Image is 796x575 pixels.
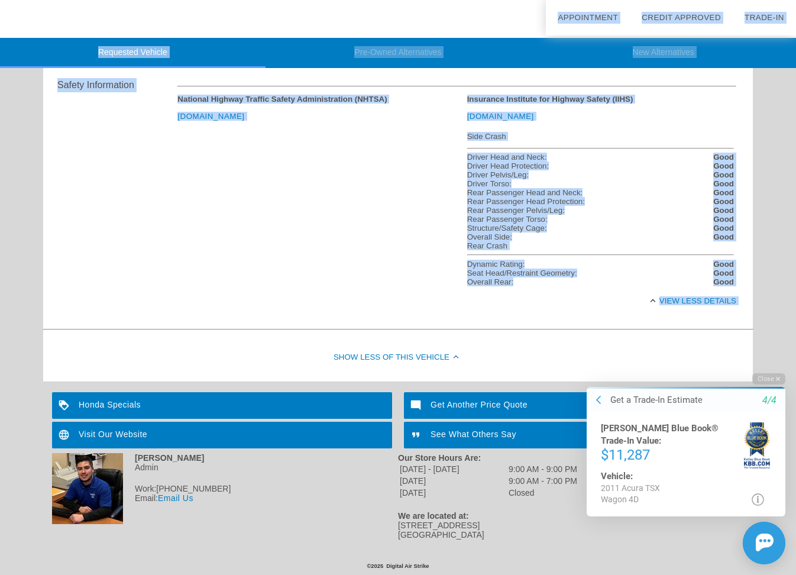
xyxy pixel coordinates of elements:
[52,392,392,419] a: Honda Specials
[52,484,398,493] div: Work:
[508,476,578,486] td: 9:00 AM - 7:00 PM
[52,422,79,448] img: ic_language_white_24dp_2x.png
[562,364,796,575] iframe: Chat Assistance
[398,521,744,540] div: [STREET_ADDRESS] [GEOGRAPHIC_DATA]
[713,170,734,179] strong: Good
[467,232,512,241] div: Overall Side:
[713,224,734,232] strong: Good
[467,153,547,161] div: Driver Head and Neck:
[713,206,734,215] strong: Good
[713,277,734,286] strong: Good
[467,241,734,250] div: Rear Crash
[135,453,204,463] strong: [PERSON_NAME]
[156,484,231,493] span: [PHONE_NUMBER]
[52,392,79,419] img: ic_loyalty_white_24dp_2x.png
[745,13,784,22] a: Trade-In
[467,197,585,206] div: Rear Passenger Head Protection:
[467,277,514,286] div: Overall Rear:
[399,464,507,474] td: [DATE] - [DATE]
[52,463,398,472] div: Admin
[713,197,734,206] strong: Good
[713,161,734,170] strong: Good
[467,224,547,232] div: Structure/Safety Cage:
[399,487,507,498] td: [DATE]
[404,422,431,448] img: ic_format_quote_white_24dp_2x.png
[467,215,548,224] div: Rear Passenger Torso:
[558,13,618,22] a: Appointment
[713,260,734,269] strong: Good
[713,153,734,161] strong: Good
[398,511,469,521] strong: We are located at:
[43,334,753,382] div: Show Less of this Vehicle
[52,422,392,448] a: Visit Our Website
[177,286,736,315] div: View less details
[530,38,796,68] li: New Alternatives
[404,392,431,419] img: ic_mode_comment_white_24dp_2x.png
[713,232,734,241] strong: Good
[404,392,744,419] a: Get Another Price Quote
[508,487,578,498] td: Closed
[177,95,387,104] strong: National Highway Traffic Safety Administration (NHTSA)
[713,188,734,197] strong: Good
[467,95,633,104] strong: Insurance Institute for Highway Safety (IIHS)
[467,206,565,215] div: Rear Passenger Pelvis/Leg:
[52,493,398,503] div: Email:
[642,13,721,22] a: Credit Approved
[713,215,734,224] strong: Good
[467,188,583,197] div: Rear Passenger Head and Neck:
[177,112,244,121] a: [DOMAIN_NAME]
[57,78,177,92] div: Safety Information
[467,269,577,277] div: Seat Head/Restraint Geometry:
[398,453,481,463] strong: Our Store Hours Are:
[467,179,512,188] div: Driver Torso:
[467,129,734,144] div: Side Crash
[467,170,529,179] div: Driver Pelvis/Leg:
[508,464,578,474] td: 9:00 AM - 9:00 PM
[266,38,531,68] li: Pre-Owned Alternatives
[713,179,734,188] strong: Good
[467,161,549,170] div: Driver Head Protection:
[158,493,193,503] a: Email Us
[467,260,525,269] div: Dynamic Rating:
[399,476,507,486] td: [DATE]
[404,422,744,448] a: See What Others Say
[713,269,734,277] strong: Good
[467,112,534,121] a: [DOMAIN_NAME]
